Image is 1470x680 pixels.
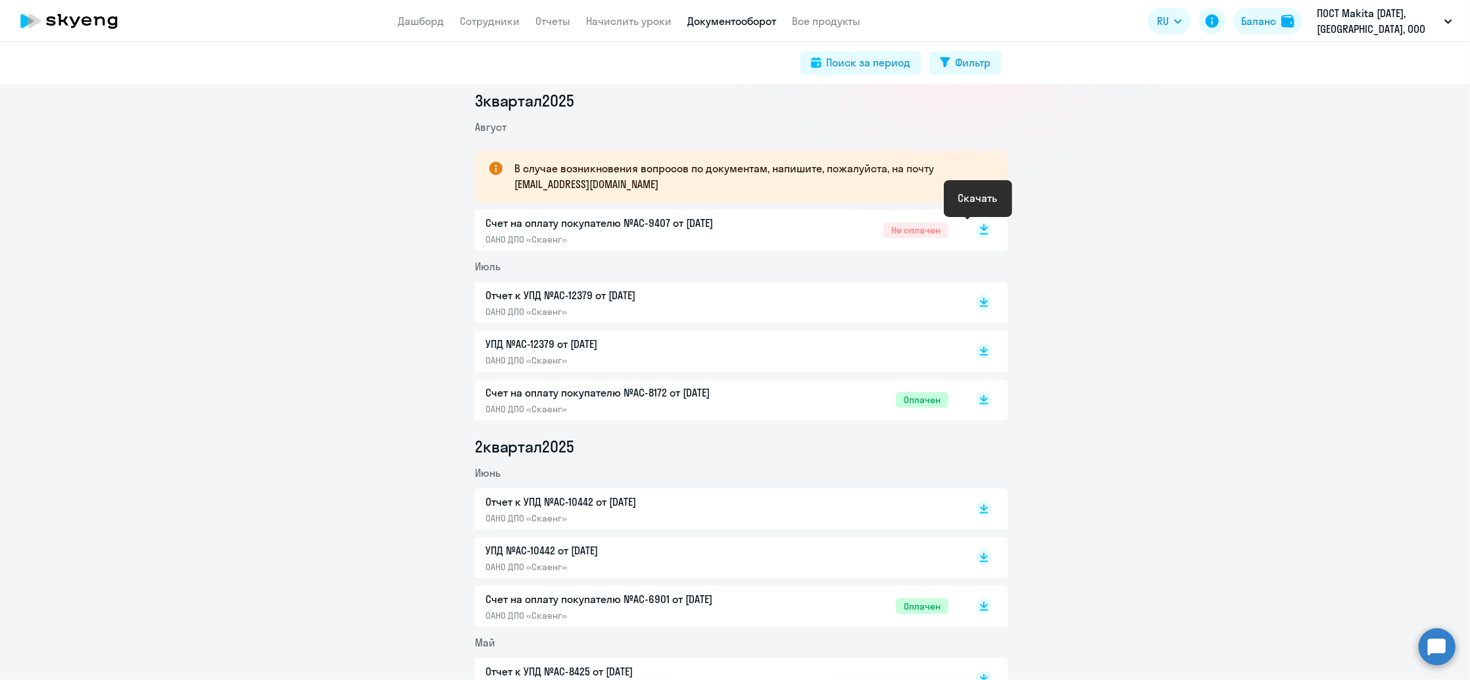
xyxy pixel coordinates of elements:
[514,160,984,192] p: В случае возникновения вопросов по документам, напишите, пожалуйста, на почту [EMAIL_ADDRESS][DOM...
[1157,13,1169,29] span: RU
[485,385,948,415] a: Счет на оплату покупателю №AC-8172 от [DATE]ОАНО ДПО «Скаенг»Оплачен
[485,215,762,231] p: Счет на оплату покупателю №AC-9407 от [DATE]
[485,336,762,352] p: УПД №AC-12379 от [DATE]
[485,512,762,524] p: ОАНО ДПО «Скаенг»
[1233,8,1302,34] button: Балансbalance
[956,55,991,70] div: Фильтр
[485,543,948,573] a: УПД №AC-10442 от [DATE]ОАНО ДПО «Скаенг»
[958,190,998,206] div: Скачать
[1281,14,1294,28] img: balance
[1241,13,1276,29] div: Баланс
[896,392,948,408] span: Оплачен
[896,598,948,614] span: Оплачен
[485,336,948,366] a: УПД №AC-12379 от [DATE]ОАНО ДПО «Скаенг»
[827,55,911,70] div: Поиск за период
[475,436,1008,457] li: 2 квартал 2025
[485,215,948,245] a: Счет на оплату покупателю №AC-9407 от [DATE]ОАНО ДПО «Скаенг»Не оплачен
[587,14,672,28] a: Начислить уроки
[793,14,861,28] a: Все продукты
[485,354,762,366] p: ОАНО ДПО «Скаенг»
[485,403,762,415] p: ОАНО ДПО «Скаенг»
[485,306,762,318] p: ОАНО ДПО «Скаенг»
[1317,5,1439,37] p: ПОСТ Makita [DATE], [GEOGRAPHIC_DATA], ООО
[485,591,948,621] a: Счет на оплату покупателю №AC-6901 от [DATE]ОАНО ДПО «Скаенг»Оплачен
[485,287,762,303] p: Отчет к УПД №AC-12379 от [DATE]
[475,120,506,134] span: Август
[485,591,762,607] p: Счет на оплату покупателю №AC-6901 от [DATE]
[485,233,762,245] p: ОАНО ДПО «Скаенг»
[800,51,921,75] button: Поиск за период
[475,466,501,479] span: Июнь
[485,494,948,524] a: Отчет к УПД №AC-10442 от [DATE]ОАНО ДПО «Скаенг»
[399,14,445,28] a: Дашборд
[485,543,762,558] p: УПД №AC-10442 от [DATE]
[883,222,948,238] span: Не оплачен
[485,664,762,679] p: Отчет к УПД №AC-8425 от [DATE]
[929,51,1002,75] button: Фильтр
[485,287,948,318] a: Отчет к УПД №AC-12379 от [DATE]ОАНО ДПО «Скаенг»
[536,14,571,28] a: Отчеты
[475,260,501,273] span: Июль
[1310,5,1459,37] button: ПОСТ Makita [DATE], [GEOGRAPHIC_DATA], ООО
[688,14,777,28] a: Документооборот
[485,561,762,573] p: ОАНО ДПО «Скаенг»
[460,14,520,28] a: Сотрудники
[1148,8,1191,34] button: RU
[485,610,762,621] p: ОАНО ДПО «Скаенг»
[475,636,495,649] span: Май
[475,90,1008,111] li: 3 квартал 2025
[485,494,762,510] p: Отчет к УПД №AC-10442 от [DATE]
[485,385,762,401] p: Счет на оплату покупателю №AC-8172 от [DATE]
